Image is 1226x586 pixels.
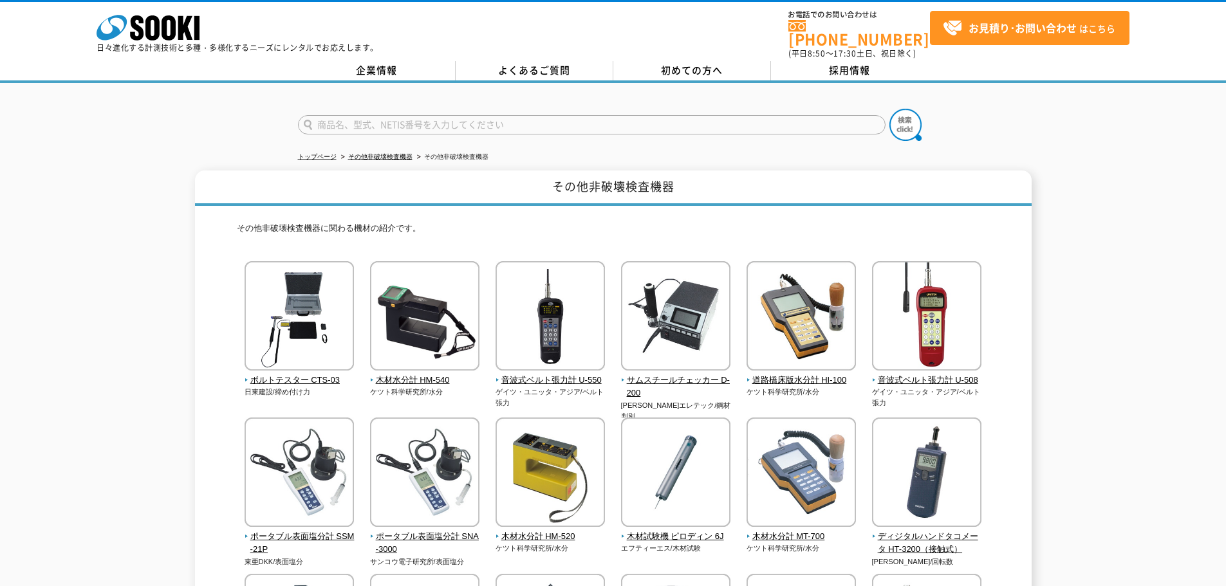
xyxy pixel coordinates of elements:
[747,362,857,387] a: 道路橋床版水分計 HI-100
[747,417,856,530] img: 木材水分計 MT-700
[496,261,605,374] img: 音波式ベルト張力計 U-550
[496,417,605,530] img: 木材水分計 HM-520
[808,48,826,59] span: 8:50
[621,543,731,554] p: エフティーエス/木材試験
[621,362,731,400] a: サムスチールチェッカー D-200
[245,556,355,567] p: 東亜DKK/表面塩分
[370,518,480,556] a: ポータブル表面塩分計 SNA-3000
[496,374,606,387] span: 音波式ベルト張力計 U-550
[621,530,731,544] span: 木材試験機 ピロディン 6J
[298,61,456,80] a: 企業情報
[245,417,354,530] img: ポータブル表面塩分計 SSM-21P
[370,374,480,387] span: 木材水分計 HM-540
[370,417,479,530] img: ポータブル表面塩分計 SNA-3000
[348,153,413,160] a: その他非破壊検査機器
[621,518,731,544] a: 木材試験機 ピロディン 6J
[872,362,982,387] a: 音波式ベルト張力計 U-508
[747,543,857,554] p: ケツト科学研究所/水分
[747,374,857,387] span: 道路橋床版水分計 HI-100
[195,170,1032,206] h1: その他非破壊検査機器
[496,543,606,554] p: ケツト科学研究所/水分
[298,115,886,134] input: 商品名、型式、NETIS番号を入力してください
[621,417,730,530] img: 木材試験機 ピロディン 6J
[370,556,480,567] p: サンコウ電子研究所/表面塩分
[943,19,1115,38] span: はこちら
[613,61,771,80] a: 初めての方へ
[370,387,480,398] p: ケツト科学研究所/水分
[456,61,613,80] a: よくあるご質問
[245,374,355,387] span: ボルトテスター CTS-03
[496,530,606,544] span: 木材水分計 HM-520
[872,387,982,408] p: ゲイツ・ユニッタ・アジア/ベルト張力
[788,20,930,46] a: [PHONE_NUMBER]
[872,556,982,567] p: [PERSON_NAME]/回転数
[496,362,606,387] a: 音波式ベルト張力計 U-550
[97,44,378,51] p: 日々進化する計測技術と多種・多様化するニーズにレンタルでお応えします。
[788,11,930,19] span: お電話でのお問い合わせは
[889,109,922,141] img: btn_search.png
[370,261,479,374] img: 木材水分計 HM-540
[245,518,355,556] a: ポータブル表面塩分計 SSM-21P
[496,387,606,408] p: ゲイツ・ユニッタ・アジア/ベルト張力
[747,518,857,544] a: 木材水分計 MT-700
[969,20,1077,35] strong: お見積り･お問い合わせ
[747,530,857,544] span: 木材水分計 MT-700
[621,374,731,401] span: サムスチールチェッカー D-200
[370,530,480,557] span: ポータブル表面塩分計 SNA-3000
[833,48,857,59] span: 17:30
[245,530,355,557] span: ポータブル表面塩分計 SSM-21P
[788,48,916,59] span: (平日 ～ 土日、祝日除く)
[414,151,488,164] li: その他非破壊検査機器
[621,400,731,421] p: [PERSON_NAME]エレテック/鋼材判別
[747,261,856,374] img: 道路橋床版水分計 HI-100
[747,387,857,398] p: ケツト科学研究所/水分
[872,518,982,556] a: ディジタルハンドタコメータ HT-3200（接触式）
[245,362,355,387] a: ボルトテスター CTS-03
[621,261,730,374] img: サムスチールチェッカー D-200
[245,387,355,398] p: 日東建設/締め付け力
[370,362,480,387] a: 木材水分計 HM-540
[872,261,981,374] img: 音波式ベルト張力計 U-508
[496,518,606,544] a: 木材水分計 HM-520
[237,222,990,242] p: その他非破壊検査機器に関わる機材の紹介です。
[298,153,337,160] a: トップページ
[930,11,1129,45] a: お見積り･お問い合わせはこちら
[872,530,982,557] span: ディジタルハンドタコメータ HT-3200（接触式）
[661,63,723,77] span: 初めての方へ
[771,61,929,80] a: 採用情報
[872,374,982,387] span: 音波式ベルト張力計 U-508
[245,261,354,374] img: ボルトテスター CTS-03
[872,417,981,530] img: ディジタルハンドタコメータ HT-3200（接触式）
